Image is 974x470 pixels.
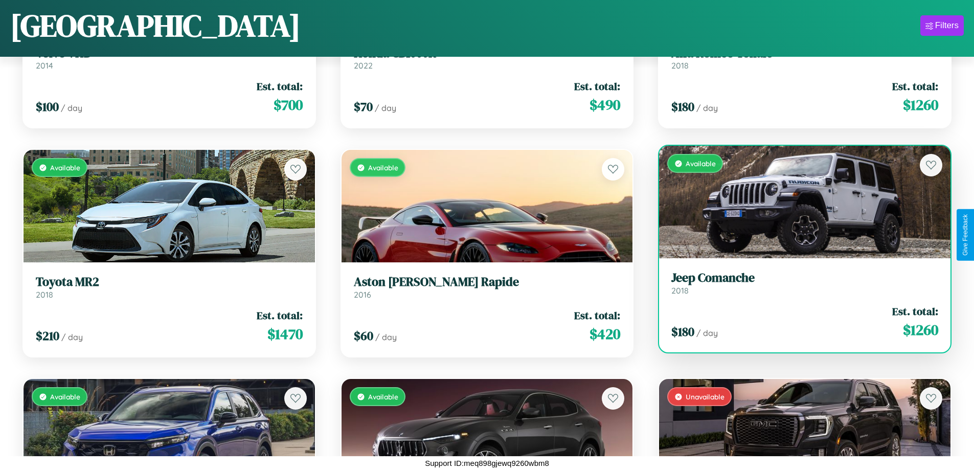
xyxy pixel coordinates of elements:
a: Jeep Comanche2018 [671,271,938,296]
span: $ 180 [671,98,694,115]
span: Est. total: [892,304,938,319]
span: Available [686,159,716,168]
h3: Aston [PERSON_NAME] Rapide [354,275,621,289]
span: Available [368,392,398,401]
a: Aston [PERSON_NAME] Rapide2016 [354,275,621,300]
h1: [GEOGRAPHIC_DATA] [10,5,301,47]
a: Honda CB1000R2022 [354,46,621,71]
span: 2018 [671,60,689,71]
span: 2014 [36,60,53,71]
div: Give Feedback [962,214,969,256]
span: / day [375,103,396,113]
span: Est. total: [892,79,938,94]
span: / day [696,103,718,113]
span: 2018 [671,285,689,296]
span: Est. total: [257,308,303,323]
span: 2022 [354,60,373,71]
span: $ 700 [274,95,303,115]
span: $ 70 [354,98,373,115]
span: $ 100 [36,98,59,115]
span: $ 1260 [903,320,938,340]
span: 2016 [354,289,371,300]
span: Est. total: [574,79,620,94]
span: $ 210 [36,327,59,344]
span: Est. total: [574,308,620,323]
span: / day [61,332,83,342]
span: / day [696,328,718,338]
span: $ 180 [671,323,694,340]
span: 2018 [36,289,53,300]
span: $ 1260 [903,95,938,115]
span: $ 60 [354,327,373,344]
span: Available [368,163,398,172]
a: Volvo VHD2014 [36,46,303,71]
span: Unavailable [686,392,724,401]
h3: Toyota MR2 [36,275,303,289]
div: Filters [935,20,959,31]
span: $ 490 [590,95,620,115]
button: Filters [920,15,964,36]
span: $ 1470 [267,324,303,344]
span: $ 420 [590,324,620,344]
span: / day [375,332,397,342]
h3: Jeep Comanche [671,271,938,285]
span: / day [61,103,82,113]
a: Alfa Romeo Tonale2018 [671,46,938,71]
p: Support ID: meq898gjewq9260wbm8 [425,456,549,470]
span: Available [50,392,80,401]
span: Est. total: [257,79,303,94]
span: Available [50,163,80,172]
a: Toyota MR22018 [36,275,303,300]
